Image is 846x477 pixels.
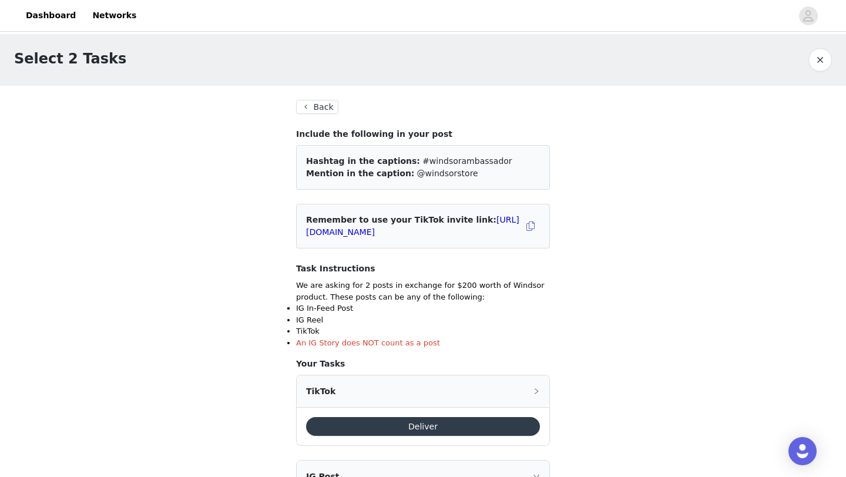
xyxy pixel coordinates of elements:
p: We are asking for 2 posts in exchange for $200 worth of Windsor product. These posts can be any o... [296,280,550,303]
h4: Include the following in your post [296,128,550,140]
div: Open Intercom Messenger [788,437,817,465]
li: IG Reel [296,314,550,326]
span: Mention in the caption: [306,169,414,178]
button: Back [296,100,338,114]
div: icon: rightTikTok [297,375,549,407]
span: Remember to use your TikTok invite link: [306,215,519,237]
li: IG In-Feed Post [296,303,550,314]
a: Dashboard [19,2,83,29]
h1: Select 2 Tasks [14,48,126,69]
li: TikTok [296,325,550,337]
span: #windsorambassador [422,156,512,166]
span: Hashtag in the captions: [306,156,420,166]
span: @windsorstore [417,169,478,178]
span: An IG Story does NOT count as a post [296,338,440,347]
a: Networks [85,2,143,29]
h4: Your Tasks [296,358,550,370]
button: Deliver [306,417,540,436]
i: icon: right [533,388,540,395]
h4: Task Instructions [296,263,550,275]
div: avatar [803,6,814,25]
